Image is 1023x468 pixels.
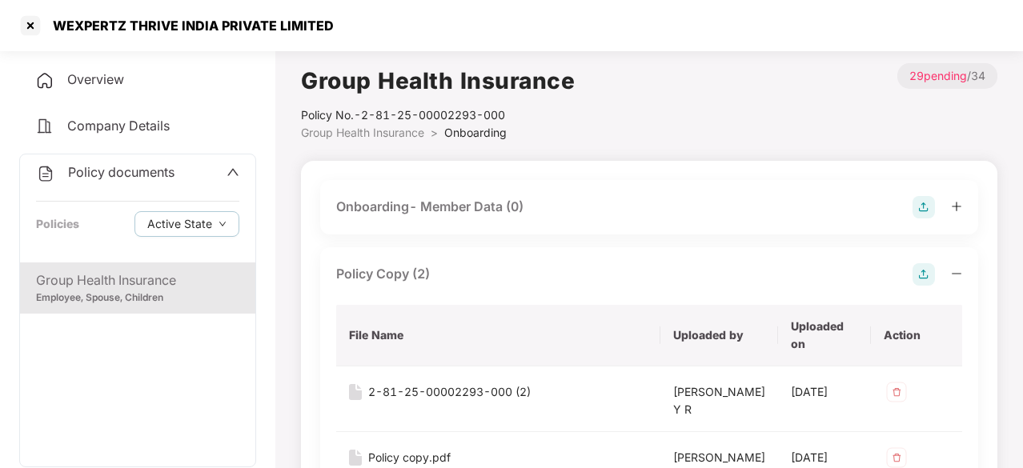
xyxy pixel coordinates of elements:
img: svg+xml;base64,PHN2ZyB4bWxucz0iaHR0cDovL3d3dy53My5vcmcvMjAwMC9zdmciIHdpZHRoPSIyOCIgaGVpZ2h0PSIyOC... [913,263,935,286]
th: Uploaded on [778,305,871,366]
div: Policy copy.pdf [368,449,451,466]
span: Company Details [67,118,170,134]
h1: Group Health Insurance [301,63,575,98]
div: Employee, Spouse, Children [36,290,239,306]
span: down [219,220,227,229]
th: Uploaded by [660,305,778,366]
div: Policies [36,215,79,233]
div: Policy No.- 2-81-25-00002293-000 [301,106,575,124]
span: Group Health Insurance [301,126,424,139]
th: Action [871,305,962,366]
img: svg+xml;base64,PHN2ZyB4bWxucz0iaHR0cDovL3d3dy53My5vcmcvMjAwMC9zdmciIHdpZHRoPSIzMiIgaGVpZ2h0PSIzMi... [884,379,909,405]
span: minus [951,268,962,279]
span: Active State [147,215,212,233]
img: svg+xml;base64,PHN2ZyB4bWxucz0iaHR0cDovL3d3dy53My5vcmcvMjAwMC9zdmciIHdpZHRoPSIyOCIgaGVpZ2h0PSIyOC... [913,196,935,218]
span: 29 pending [909,69,967,82]
div: [PERSON_NAME] Y R [673,383,765,418]
div: Onboarding- Member Data (0) [336,197,524,217]
span: Onboarding [444,126,507,139]
div: [DATE] [791,383,858,401]
img: svg+xml;base64,PHN2ZyB4bWxucz0iaHR0cDovL3d3dy53My5vcmcvMjAwMC9zdmciIHdpZHRoPSIyNCIgaGVpZ2h0PSIyNC... [35,71,54,90]
span: up [227,166,239,178]
div: 2-81-25-00002293-000 (2) [368,383,531,401]
span: > [431,126,438,139]
div: [DATE] [791,449,858,466]
span: Overview [67,71,124,87]
img: svg+xml;base64,PHN2ZyB4bWxucz0iaHR0cDovL3d3dy53My5vcmcvMjAwMC9zdmciIHdpZHRoPSIxNiIgaGVpZ2h0PSIyMC... [349,384,362,400]
img: svg+xml;base64,PHN2ZyB4bWxucz0iaHR0cDovL3d3dy53My5vcmcvMjAwMC9zdmciIHdpZHRoPSIyNCIgaGVpZ2h0PSIyNC... [36,164,55,183]
span: Policy documents [68,164,175,180]
div: Policy Copy (2) [336,264,430,284]
img: svg+xml;base64,PHN2ZyB4bWxucz0iaHR0cDovL3d3dy53My5vcmcvMjAwMC9zdmciIHdpZHRoPSIxNiIgaGVpZ2h0PSIyMC... [349,450,362,466]
img: svg+xml;base64,PHN2ZyB4bWxucz0iaHR0cDovL3d3dy53My5vcmcvMjAwMC9zdmciIHdpZHRoPSIyNCIgaGVpZ2h0PSIyNC... [35,117,54,136]
p: / 34 [897,63,997,89]
span: plus [951,201,962,212]
div: WEXPERTZ THRIVE INDIA PRIVATE LIMITED [43,18,334,34]
div: Group Health Insurance [36,270,239,290]
div: [PERSON_NAME] [673,449,765,466]
button: Active Statedown [134,211,239,237]
th: File Name [336,305,660,366]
